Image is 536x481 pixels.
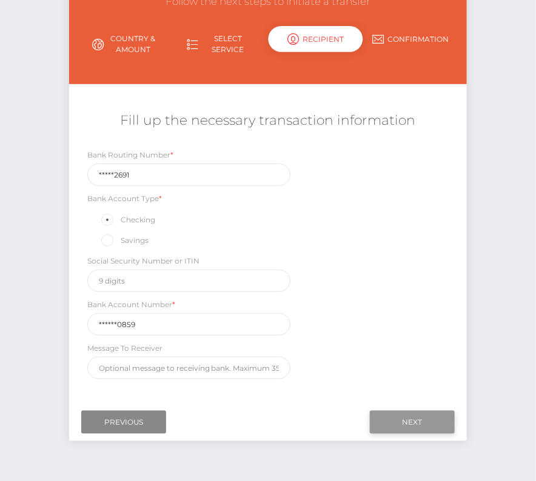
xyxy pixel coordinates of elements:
[99,212,155,228] label: Checking
[87,357,291,379] input: Optional message to receiving bank. Maximum 35 characters
[78,28,173,60] a: Country & Amount
[87,270,291,292] input: 9 digits
[78,111,458,130] h5: Fill up the necessary transaction information
[87,164,291,186] input: Only 9 digits
[87,150,173,161] label: Bank Routing Number
[87,256,199,267] label: Social Security Number or ITIN
[173,28,268,60] a: Select Service
[363,28,458,50] a: Confirmation
[99,233,149,248] label: Savings
[268,26,363,52] div: Recipient
[87,299,175,310] label: Bank Account Number
[87,343,162,354] label: Message To Receiver
[370,411,455,434] input: Next
[87,193,162,204] label: Bank Account Type
[87,313,291,336] input: Only digits
[81,411,166,434] input: Previous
